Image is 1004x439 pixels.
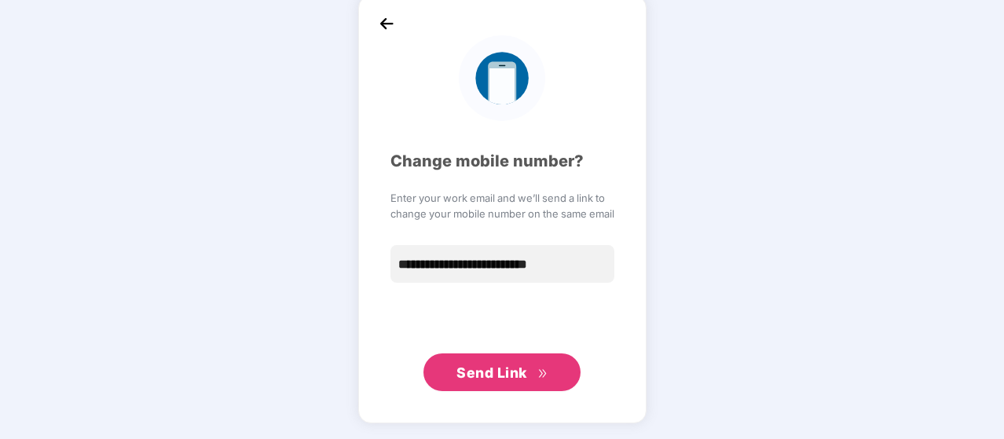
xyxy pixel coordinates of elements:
img: back_icon [375,12,398,35]
img: logo [459,35,544,121]
button: Send Linkdouble-right [423,353,581,391]
span: change your mobile number on the same email [390,206,614,221]
span: Send Link [456,364,527,381]
span: Enter your work email and we’ll send a link to [390,190,614,206]
span: double-right [537,368,548,379]
div: Change mobile number? [390,149,614,174]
